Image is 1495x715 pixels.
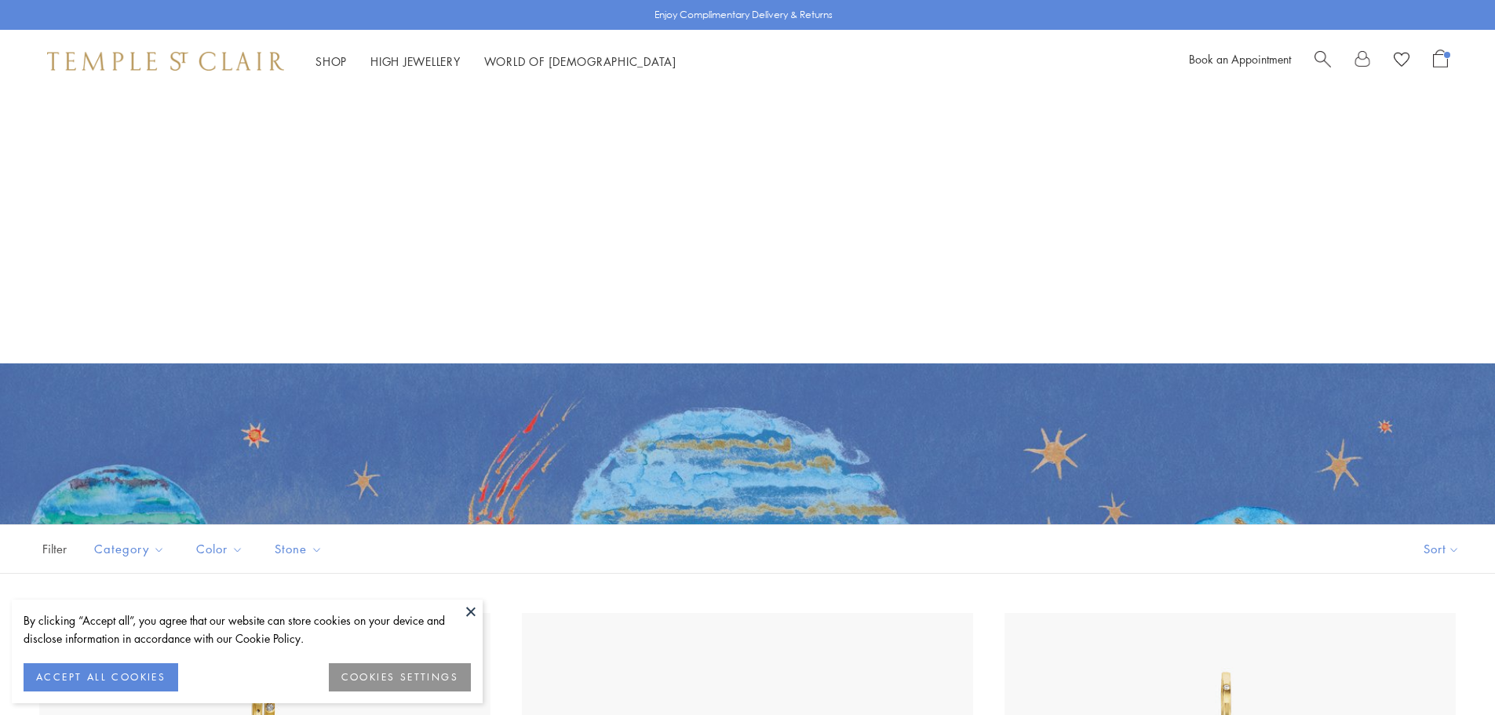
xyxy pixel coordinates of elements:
img: Temple St. Clair [47,52,284,71]
a: World of [DEMOGRAPHIC_DATA]World of [DEMOGRAPHIC_DATA] [484,53,676,69]
span: Stone [267,539,334,559]
nav: Main navigation [315,52,676,71]
a: Search [1315,49,1331,73]
button: Show sort by [1388,525,1495,573]
span: Category [86,539,177,559]
span: Color [188,539,255,559]
a: View Wishlist [1394,49,1409,73]
a: Open Shopping Bag [1433,49,1448,73]
div: By clicking “Accept all”, you agree that our website can store cookies on your device and disclos... [24,611,471,648]
p: Enjoy Complimentary Delivery & Returns [655,7,833,23]
button: ACCEPT ALL COOKIES [24,663,178,691]
button: Category [82,531,177,567]
a: High JewelleryHigh Jewellery [370,53,461,69]
a: ShopShop [315,53,347,69]
a: Book an Appointment [1189,51,1291,67]
button: Color [184,531,255,567]
iframe: Gorgias live chat messenger [1417,641,1479,699]
button: Stone [263,531,334,567]
button: COOKIES SETTINGS [329,663,471,691]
